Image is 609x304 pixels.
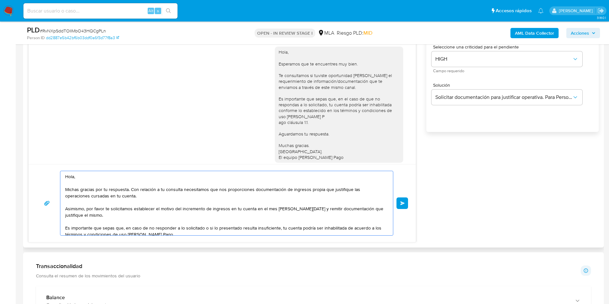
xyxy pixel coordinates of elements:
button: AML Data Collector [510,28,559,38]
b: AML Data Collector [515,28,554,38]
span: Seleccione una criticidad para el pendiente [433,45,584,49]
span: s [157,8,159,14]
a: Notificaciones [538,8,544,13]
span: # RvNXpSddTOIlMbO43HQCgPLn [40,28,106,34]
button: Acciones [566,28,600,38]
button: Enviar [396,197,408,209]
span: Solicitar documentación para justificar operativa. Para Personas Físicas. [435,94,572,100]
b: PLD [27,25,40,35]
div: MLA [318,30,334,37]
b: Person ID [27,35,45,41]
textarea: Hola, Michas gracias por tu respuesta. Con relación a tu consulta necesitamos que nos proporcione... [65,171,385,235]
span: Enviar [400,201,405,205]
button: search-icon [162,6,175,15]
span: Accesos rápidos [496,7,532,14]
a: dd2887e5b42bf6b03ddf0a6f3d77f8a3 [46,35,119,41]
span: Acciones [571,28,589,38]
p: mariaeugenia.sanchez@mercadolibre.com [559,8,595,14]
button: Solicitar documentación para justificar operativa. Para Personas Físicas. [431,90,582,105]
span: Alt [148,8,153,14]
button: HIGH [431,51,582,67]
span: Campo requerido [433,69,584,73]
div: Hola, Esperamos que te encuentres muy bien. Te consultamos si tuviste oportunidad [PERSON_NAME] e... [279,49,399,160]
p: OPEN - IN REVIEW STAGE I [255,29,315,38]
span: MID [363,29,372,37]
span: 3.160.1 [597,15,606,20]
span: Solución [433,83,584,87]
span: Riesgo PLD: [337,30,372,37]
span: HIGH [435,56,572,62]
input: Buscar usuario o caso... [23,7,178,15]
a: Salir [597,7,604,14]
